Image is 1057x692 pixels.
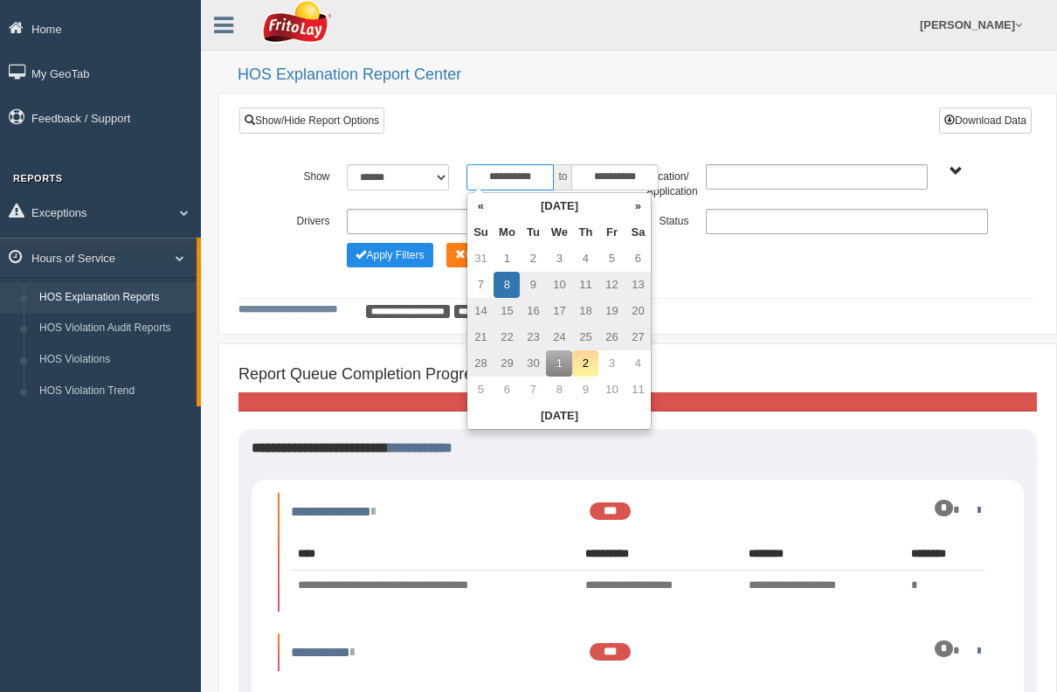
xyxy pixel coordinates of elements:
[546,246,572,272] td: 3
[598,219,625,246] th: Fr
[598,350,625,377] td: 3
[598,324,625,350] td: 26
[467,246,494,272] td: 31
[520,350,546,377] td: 30
[467,298,494,324] td: 14
[625,193,651,219] th: »
[494,377,520,403] td: 6
[598,298,625,324] td: 19
[572,246,598,272] td: 4
[467,219,494,246] th: Su
[572,298,598,324] td: 18
[572,324,598,350] td: 25
[572,377,598,403] td: 9
[238,366,1037,384] h4: Report Queue Completion Progress:
[279,209,338,230] label: Drivers
[494,219,520,246] th: Mo
[494,298,520,324] td: 15
[638,209,697,230] label: Status
[467,193,494,219] th: «
[494,193,625,219] th: [DATE]
[467,377,494,403] td: 5
[278,493,998,612] li: Expand
[31,282,197,314] a: HOS Explanation Reports
[279,164,338,185] label: Show
[31,344,197,376] a: HOS Violations
[467,403,651,429] th: [DATE]
[598,272,625,298] td: 12
[278,633,998,671] li: Expand
[939,107,1032,134] button: Download Data
[554,164,571,190] span: to
[239,107,384,134] a: Show/Hide Report Options
[546,219,572,246] th: We
[625,377,651,403] td: 11
[520,324,546,350] td: 23
[446,243,531,267] button: Change Filter Options
[638,164,697,200] label: Location/ Application
[625,298,651,324] td: 20
[494,272,520,298] td: 8
[546,272,572,298] td: 10
[494,350,520,377] td: 29
[467,324,494,350] td: 21
[347,243,432,267] button: Change Filter Options
[494,324,520,350] td: 22
[625,350,651,377] td: 4
[520,377,546,403] td: 7
[572,219,598,246] th: Th
[520,219,546,246] th: Tu
[31,313,197,344] a: HOS Violation Audit Reports
[31,376,197,407] a: HOS Violation Trend
[598,246,625,272] td: 5
[625,324,651,350] td: 27
[238,66,1040,84] h2: HOS Explanation Report Center
[520,298,546,324] td: 16
[467,272,494,298] td: 7
[520,246,546,272] td: 2
[546,350,572,377] td: 1
[520,272,546,298] td: 9
[546,377,572,403] td: 8
[625,272,651,298] td: 13
[494,246,520,272] td: 1
[546,298,572,324] td: 17
[598,377,625,403] td: 10
[625,246,651,272] td: 6
[572,350,598,377] td: 2
[467,350,494,377] td: 28
[546,324,572,350] td: 24
[572,272,598,298] td: 11
[625,219,651,246] th: Sa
